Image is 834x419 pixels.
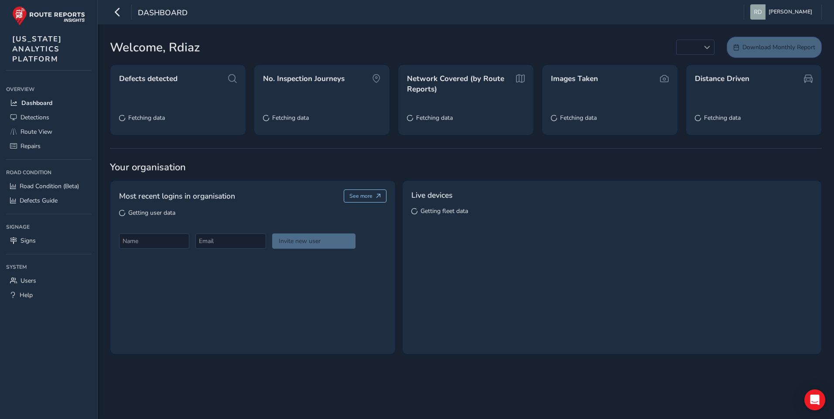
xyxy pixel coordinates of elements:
input: Name [119,233,189,249]
a: Detections [6,110,91,125]
input: Email [195,233,266,249]
span: See more [349,193,373,199]
span: Fetching data [128,114,165,122]
span: Fetching data [560,114,597,122]
a: Users [6,274,91,288]
div: Overview [6,83,91,96]
span: [PERSON_NAME] [769,4,812,20]
img: rr logo [12,6,85,26]
span: Network Covered (by Route Reports) [407,74,513,94]
span: Help [20,291,33,299]
button: [PERSON_NAME] [750,4,815,20]
a: Road Condition (Beta) [6,179,91,193]
span: Fetching data [416,114,453,122]
span: Repairs [21,142,41,150]
div: Road Condition [6,166,91,179]
span: Your organisation [110,161,822,174]
span: Live devices [411,189,452,201]
span: Images Taken [551,74,598,84]
span: Detections [21,113,49,122]
span: Signs [21,237,36,245]
span: Distance Driven [695,74,749,84]
div: System [6,260,91,274]
span: Welcome, Rdiaz [110,38,200,57]
button: See more [344,189,387,203]
a: Dashboard [6,96,91,110]
a: Help [6,288,91,302]
span: Defects Guide [20,196,58,205]
span: Dashboard [21,99,52,107]
span: Most recent logins in organisation [119,190,235,202]
a: Repairs [6,139,91,153]
span: Users [21,277,36,285]
img: diamond-layout [750,4,766,20]
span: Fetching data [704,114,741,122]
div: Open Intercom Messenger [804,389,825,410]
a: Signs [6,233,91,248]
a: Route View [6,125,91,139]
span: [US_STATE] ANALYTICS PLATFORM [12,34,62,64]
span: Defects detected [119,74,178,84]
span: Fetching data [272,114,309,122]
div: Signage [6,220,91,233]
span: Road Condition (Beta) [20,182,79,190]
span: Dashboard [138,7,188,20]
span: Route View [21,128,52,136]
a: Defects Guide [6,193,91,208]
span: No. Inspection Journeys [263,74,345,84]
span: Getting fleet data [420,207,468,215]
span: Getting user data [128,209,175,217]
